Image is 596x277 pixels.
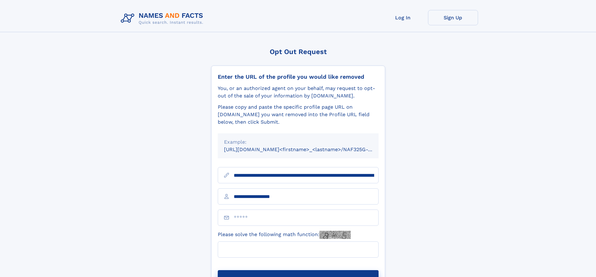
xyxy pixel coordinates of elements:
[118,10,208,27] img: Logo Names and Facts
[218,85,379,100] div: You, or an authorized agent on your behalf, may request to opt-out of the sale of your informatio...
[211,48,385,56] div: Opt Out Request
[218,103,379,126] div: Please copy and paste the specific profile page URL on [DOMAIN_NAME] you want removed into the Pr...
[218,231,351,239] label: Please solve the following math function:
[378,10,428,25] a: Log In
[224,146,390,152] small: [URL][DOMAIN_NAME]<firstname>_<lastname>/NAF325G-xxxxxxxx
[428,10,478,25] a: Sign Up
[224,138,372,146] div: Example:
[218,73,379,80] div: Enter the URL of the profile you would like removed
